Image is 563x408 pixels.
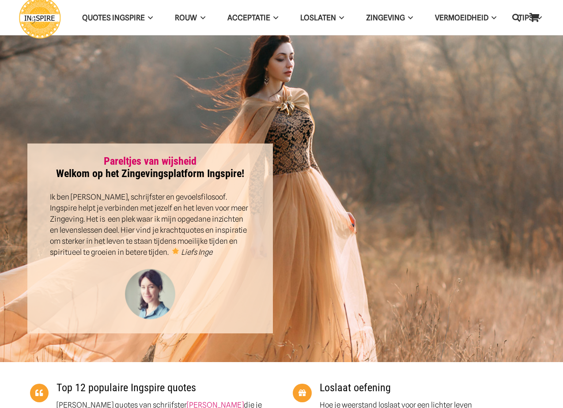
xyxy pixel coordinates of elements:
[424,7,507,29] a: VERMOEIDHEIDVERMOEIDHEID Menu
[50,192,251,258] p: Ik ben [PERSON_NAME], schrijfster en gevoelsfilosoof. Ingspire helpt je verbinden met jezelf en h...
[164,7,216,29] a: ROUWROUW Menu
[435,13,488,22] span: VERMOEIDHEID
[104,155,196,167] a: Pareltjes van wijsheid
[270,7,278,29] span: Acceptatie Menu
[56,155,244,180] strong: Welkom op het Zingevingsplatform Ingspire!
[289,7,355,29] a: LoslatenLoslaten Menu
[320,382,391,394] a: Loslaat oefening
[145,7,153,29] span: QUOTES INGSPIRE Menu
[405,7,413,29] span: Zingeving Menu
[82,13,145,22] span: QUOTES INGSPIRE
[507,7,525,29] a: Zoeken
[227,13,270,22] span: Acceptatie
[172,248,179,255] img: 🌟
[30,384,57,403] a: Top 12 populaire Ingspire quotes
[71,7,164,29] a: QUOTES INGSPIREQUOTES INGSPIRE Menu
[488,7,496,29] span: VERMOEIDHEID Menu
[366,13,405,22] span: Zingeving
[293,384,320,403] a: Loslaat oefening
[197,7,205,29] span: ROUW Menu
[57,382,196,394] a: Top 12 populaire Ingspire quotes
[216,7,289,29] a: AcceptatieAcceptatie Menu
[355,7,424,29] a: ZingevingZingeving Menu
[518,13,533,22] span: TIPS
[507,7,552,29] a: TIPSTIPS Menu
[181,248,212,257] em: Liefs Inge
[124,269,177,322] img: Inge Geertzen - schrijfster Ingspire.nl, markteer en handmassage therapeut
[300,13,336,22] span: Loslaten
[336,7,344,29] span: Loslaten Menu
[533,7,541,29] span: TIPS Menu
[175,13,197,22] span: ROUW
